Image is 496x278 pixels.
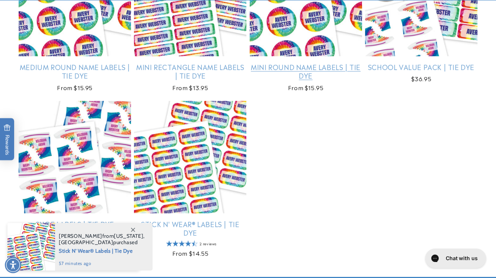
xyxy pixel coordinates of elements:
a: School Value Pack | Tie Dye [365,63,477,71]
span: [PERSON_NAME] [59,233,102,239]
a: Mini Rectangle Name Labels | Tie Dye [134,63,246,80]
a: Mini Round Name Labels | Tie Dye [250,63,362,80]
span: from , purchased [59,233,145,246]
iframe: Gorgias live chat messenger [422,246,489,271]
span: [GEOGRAPHIC_DATA] [59,239,113,246]
span: 57 minutes ago [59,260,145,267]
a: Stick N' Wear® Labels | Tie Dye [134,220,246,237]
a: Medium Round Name Labels | Tie Dye [19,63,131,80]
span: [US_STATE] [114,233,143,239]
span: Stick N' Wear® Labels | Tie Dye [59,246,145,255]
div: Accessibility Menu [5,257,21,273]
a: Shoe Labels | Tie Dye [19,220,131,228]
span: Rewards [4,124,11,155]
